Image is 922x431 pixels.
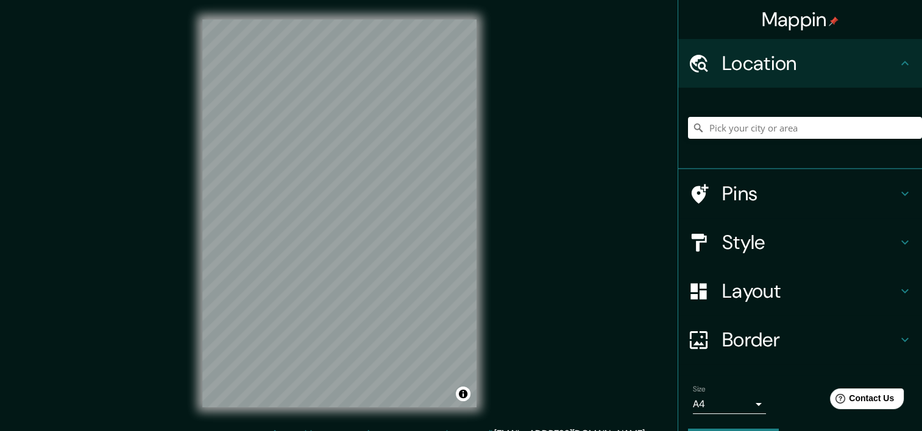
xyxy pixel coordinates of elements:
div: Style [678,218,922,267]
div: Location [678,39,922,88]
input: Pick your city or area [688,117,922,139]
button: Toggle attribution [456,387,470,401]
label: Size [693,384,706,394]
div: Pins [678,169,922,218]
div: A4 [693,394,766,414]
h4: Location [722,51,898,75]
div: Layout [678,267,922,315]
div: Border [678,315,922,364]
canvas: Map [202,19,477,407]
h4: Pins [722,181,898,206]
iframe: Help widget launcher [814,384,909,418]
h4: Border [722,328,898,352]
h4: Style [722,230,898,254]
h4: Layout [722,279,898,303]
img: pin-icon.png [829,16,839,26]
h4: Mappin [762,7,839,32]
